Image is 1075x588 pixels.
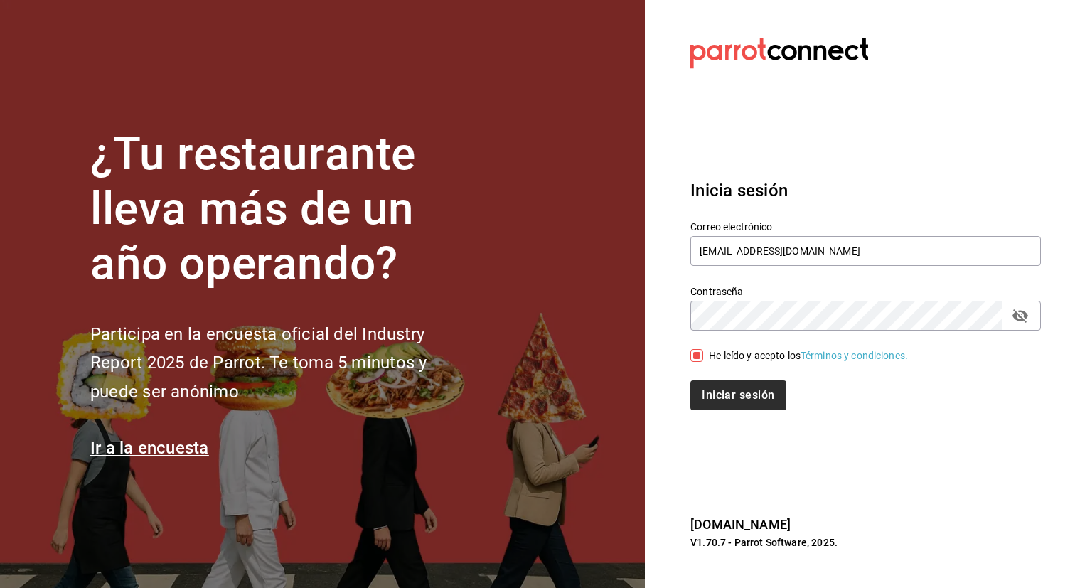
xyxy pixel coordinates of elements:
[690,287,1041,296] label: Contraseña
[801,350,908,361] a: Términos y condiciones.
[690,517,791,532] a: [DOMAIN_NAME]
[690,535,1041,550] p: V1.70.7 - Parrot Software, 2025.
[90,320,474,407] h2: Participa en la encuesta oficial del Industry Report 2025 de Parrot. Te toma 5 minutos y puede se...
[690,380,786,410] button: Iniciar sesión
[690,236,1041,266] input: Ingresa tu correo electrónico
[90,438,209,458] a: Ir a la encuesta
[709,348,908,363] div: He leído y acepto los
[690,222,1041,232] label: Correo electrónico
[1008,304,1032,328] button: passwordField
[90,127,474,291] h1: ¿Tu restaurante lleva más de un año operando?
[690,178,1041,203] h3: Inicia sesión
